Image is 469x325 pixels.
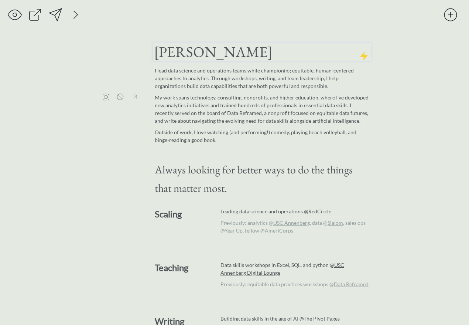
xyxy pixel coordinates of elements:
[334,281,369,287] a: Data Reframed
[220,261,369,277] p: Data skills workshops in Excel, SQL, and python @
[154,43,370,61] h1: [PERSON_NAME]
[273,220,310,226] a: USC Annenberg
[220,281,369,287] span: Previously: equitable data practices workshops @
[220,315,369,322] p: Building data skills in the age of AI @
[220,220,366,234] span: Previously: analytics @ , data @ , sales ops @ , fellow @
[225,227,243,234] a: Year Up
[155,162,353,195] span: Always looking for better ways to do the things that matter most.
[155,94,369,125] p: My work spans technology, consulting, nonprofits, and higher education, where I've developed new ...
[155,128,369,144] p: Outside of work, I love watching (and performing!) comedy, playing beach volleyball, and binge-re...
[308,208,331,214] a: RedCircle
[265,227,293,234] a: AmeriCorps
[155,67,369,90] p: I lead data science and operations teams while championing equitable, human-centered approaches t...
[304,315,340,322] a: The Pivot Pages
[155,262,188,273] strong: Teaching
[328,220,343,226] a: Slalom
[220,207,369,215] p: Leading data science and operations @
[155,209,182,219] strong: Scaling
